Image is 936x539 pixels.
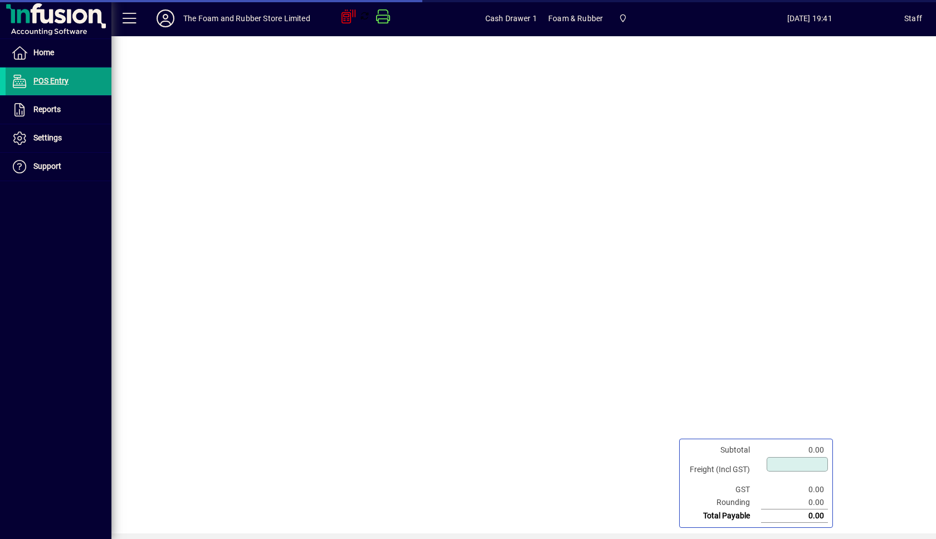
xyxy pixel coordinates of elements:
td: 0.00 [761,444,828,457]
a: Reports [6,96,111,124]
td: Freight (Incl GST) [684,457,761,483]
td: 0.00 [761,496,828,509]
button: Profile [148,8,183,28]
a: Support [6,153,111,181]
td: Subtotal [684,444,761,457]
td: 0.00 [761,483,828,496]
td: Total Payable [684,509,761,523]
span: Foam & Rubber [548,9,603,27]
td: GST [684,483,761,496]
span: Support [33,162,61,171]
a: Settings [6,124,111,152]
a: Home [6,39,111,67]
span: [DATE] 19:41 [715,9,904,27]
div: Staff [904,9,922,27]
span: Cash Drawer 1 [485,9,537,27]
span: Home [33,48,54,57]
span: Settings [33,133,62,142]
td: 0.00 [761,509,828,523]
td: Rounding [684,496,761,509]
span: Reports [33,105,61,114]
div: The Foam and Rubber Store Limited [183,9,310,27]
span: POS Entry [33,76,69,85]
